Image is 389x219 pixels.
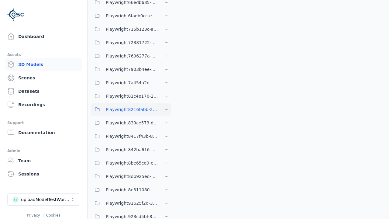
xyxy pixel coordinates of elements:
[5,85,82,97] a: Datasets
[12,196,19,203] div: u
[91,23,158,35] button: Playwright715b123c-a835-4a65-8ece-9ded38a37e45
[106,39,158,46] span: Playwright72381722-26d0-4474-b846-98dbb3d57739
[106,200,158,207] span: Playwright91625f2d-35ee-47b8-96bd-0d78ab45b0b4
[91,63,158,75] button: Playwright7903b4ee-881f-4f67-a077-5decdb0bfac3
[5,168,82,180] a: Sessions
[5,155,82,167] a: Team
[5,30,82,43] a: Dashboard
[106,186,158,193] span: Playwright8e311080-4b96-44cc-b2cd-68c293a85a99
[5,58,82,71] a: 3D Models
[106,106,158,113] span: Playwright8216fabb-27bb-40c2-91fe-5c24146a6673
[106,159,158,167] span: Playwright8be65cd9-e370-4102-acea-49ab535e838e
[106,173,158,180] span: Playwright8db925ed-5236-4f1f-b2cb-3cadbedbc0e0
[21,196,70,203] div: uploadModelTestWorkspace
[7,51,80,58] div: Assets
[106,52,158,60] span: Playwright7696277a-947a-4658-a7a1-08926d8217bc
[91,10,158,22] button: Playwright6fadb0cc-edc0-4fea-9072-369268bd9eb3
[91,77,158,89] button: Playwright7a454a2d-853d-4aab-b41f-b2d8158e5656
[7,6,24,23] img: Logo
[91,170,158,182] button: Playwright8db925ed-5236-4f1f-b2cb-3cadbedbc0e0
[46,213,60,217] a: Cookies
[106,119,158,127] span: Playwright839ce573-d2a5-4654-9e0c-c41d96560152
[106,79,158,86] span: Playwright7a454a2d-853d-4aab-b41f-b2d8158e5656
[7,119,80,127] div: Support
[91,197,158,209] button: Playwright91625f2d-35ee-47b8-96bd-0d78ab45b0b4
[106,26,158,33] span: Playwright715b123c-a835-4a65-8ece-9ded38a37e45
[91,50,158,62] button: Playwright7696277a-947a-4658-a7a1-08926d8217bc
[106,66,158,73] span: Playwright7903b4ee-881f-4f67-a077-5decdb0bfac3
[5,99,82,111] a: Recordings
[7,147,80,155] div: Admin
[7,193,80,206] button: Select a workspace
[106,12,158,19] span: Playwright6fadb0cc-edc0-4fea-9072-369268bd9eb3
[106,146,158,153] span: Playwright842ba616-8cdd-4663-b82f-c61287d9c09c
[91,90,158,102] button: Playwright81c4e176-2a30-4da1-8eed-eab258023260
[106,133,158,140] span: Playwright8417f43b-853f-4e20-9f9f-010cb03ea624
[91,36,158,49] button: Playwright72381722-26d0-4474-b846-98dbb3d57739
[91,184,158,196] button: Playwright8e311080-4b96-44cc-b2cd-68c293a85a99
[106,92,158,100] span: Playwright81c4e176-2a30-4da1-8eed-eab258023260
[5,127,82,139] a: Documentation
[91,117,158,129] button: Playwright839ce573-d2a5-4654-9e0c-c41d96560152
[91,103,158,116] button: Playwright8216fabb-27bb-40c2-91fe-5c24146a6673
[27,213,40,217] a: Privacy
[91,144,158,156] button: Playwright842ba616-8cdd-4663-b82f-c61287d9c09c
[43,213,44,217] span: |
[5,72,82,84] a: Scenes
[91,130,158,142] button: Playwright8417f43b-853f-4e20-9f9f-010cb03ea624
[91,157,158,169] button: Playwright8be65cd9-e370-4102-acea-49ab535e838e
